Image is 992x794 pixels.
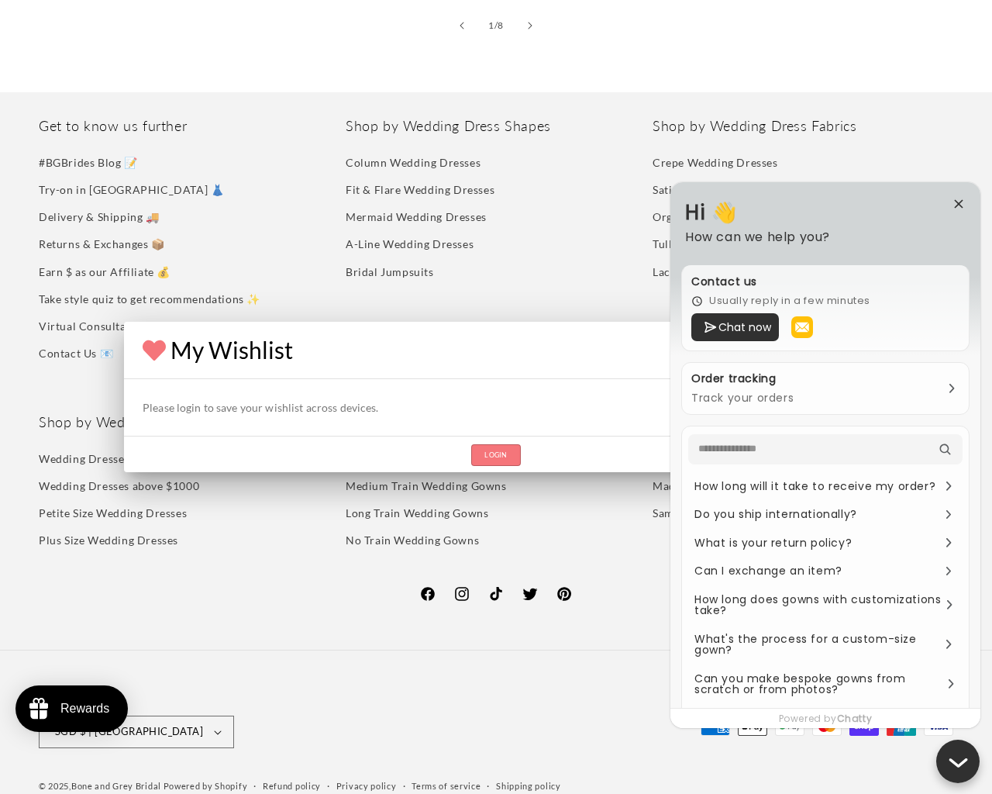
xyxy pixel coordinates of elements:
[694,537,941,549] p: What is your return policy?
[685,230,830,244] div: How can we help you?
[694,594,942,616] p: How long does gowns with customizations take?
[685,201,830,225] div: Hi 👋
[60,702,109,716] div: Rewards
[471,444,521,465] button: Login
[484,449,508,461] span: Login
[709,295,870,307] h4: Usually reply in a few minutes
[691,372,794,385] div: Order tracking
[936,740,980,783] button: Close chatbox
[837,712,873,725] a: Chatty
[143,392,849,423] p: Please login to save your wishlist across devices.
[670,708,980,728] div: Powered by
[694,633,942,656] p: What's the process for a custom-size gown?
[700,319,771,335] span: Chat now
[691,275,959,288] div: Contact us
[143,334,293,365] h5: My Wishlist
[471,446,521,461] a: Login
[694,673,945,696] p: Can you make bespoke gowns from scratch or from photos?
[694,481,941,492] p: How long will it take to receive my order?
[691,392,794,405] h4: Track your orders
[694,509,941,520] p: Do you ship internationally?
[694,565,941,577] p: Can I exchange an item?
